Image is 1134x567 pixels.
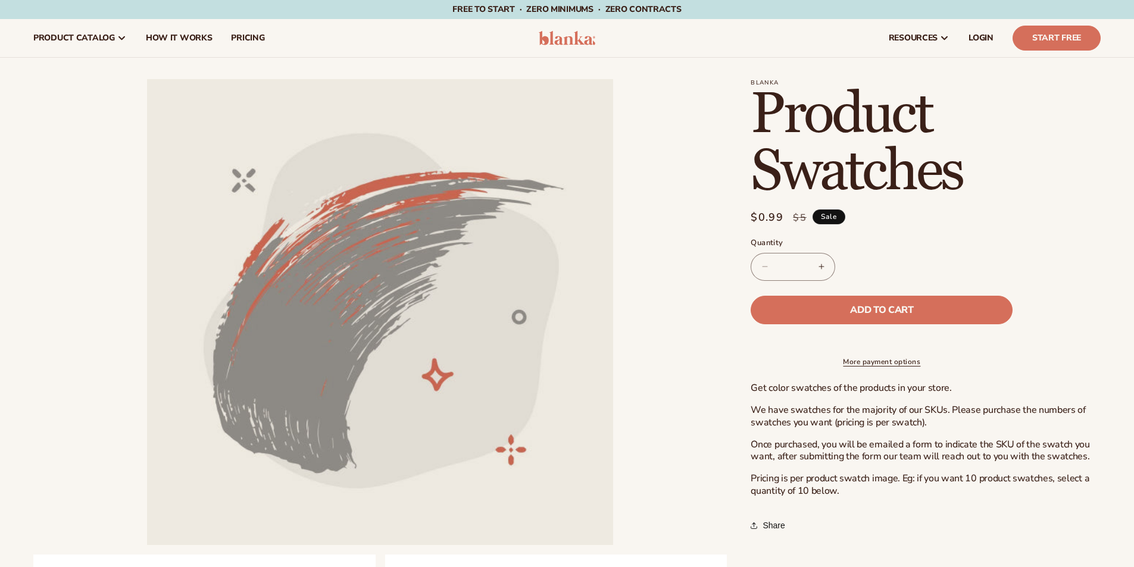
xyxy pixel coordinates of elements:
a: product catalog [24,19,136,57]
p: Once purchased, you will be emailed a form to indicate the SKU of the swatch you want, after subm... [751,438,1101,463]
p: We have swatches for the majority of our SKUs. Please purchase the numbers of swatches you want (... [751,404,1101,429]
a: LOGIN [959,19,1003,57]
label: Quantity [751,237,1013,249]
p: Blanka [751,79,1101,86]
p: Pricing is per product swatch image. Eg: if you want 10 product swatches, select a quantity of 10... [751,472,1101,497]
a: More payment options [751,356,1013,367]
span: resources [889,33,938,43]
span: Add to cart [850,305,913,315]
a: How It Works [136,19,222,57]
button: Add to cart [751,296,1013,324]
img: logo [539,31,595,45]
span: LOGIN [969,33,994,43]
button: Share [751,512,788,538]
a: Start Free [1013,26,1101,51]
span: $0.99 [751,209,783,225]
h1: Product Swatches [751,86,1101,201]
span: How It Works [146,33,213,43]
span: Sale [813,209,845,224]
span: Free to start · ZERO minimums · ZERO contracts [452,4,681,15]
s: $5 [793,211,807,225]
span: pricing [231,33,264,43]
span: product catalog [33,33,115,43]
a: resources [879,19,959,57]
p: Get color swatches of the products in your store. [751,382,1101,394]
a: pricing [221,19,274,57]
